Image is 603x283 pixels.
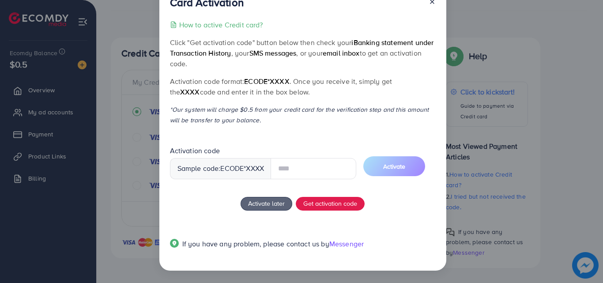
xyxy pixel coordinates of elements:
[248,199,285,208] span: Activate later
[180,87,200,97] span: XXXX
[329,239,364,249] span: Messenger
[170,158,271,179] div: Sample code: *XXXX
[363,156,425,176] button: Activate
[220,163,244,174] span: ecode
[303,199,357,208] span: Get activation code
[296,197,365,211] button: Get activation code
[249,48,297,58] span: SMS messages
[179,19,263,30] p: How to active Credit card?
[170,239,179,248] img: Popup guide
[244,76,290,86] span: ecode*XXXX
[170,76,436,97] p: Activation code format: . Once you receive it, simply get the code and enter it in the box below.
[170,146,220,156] label: Activation code
[241,197,292,211] button: Activate later
[170,37,436,69] p: Click "Get activation code" button below then check your , your , or your to get an activation code.
[383,162,405,171] span: Activate
[323,48,360,58] span: email inbox
[170,104,436,125] p: *Our system will charge $0.5 from your credit card for the verification step and this amount will...
[170,38,434,58] span: iBanking statement under Transaction History
[182,239,329,249] span: If you have any problem, please contact us by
